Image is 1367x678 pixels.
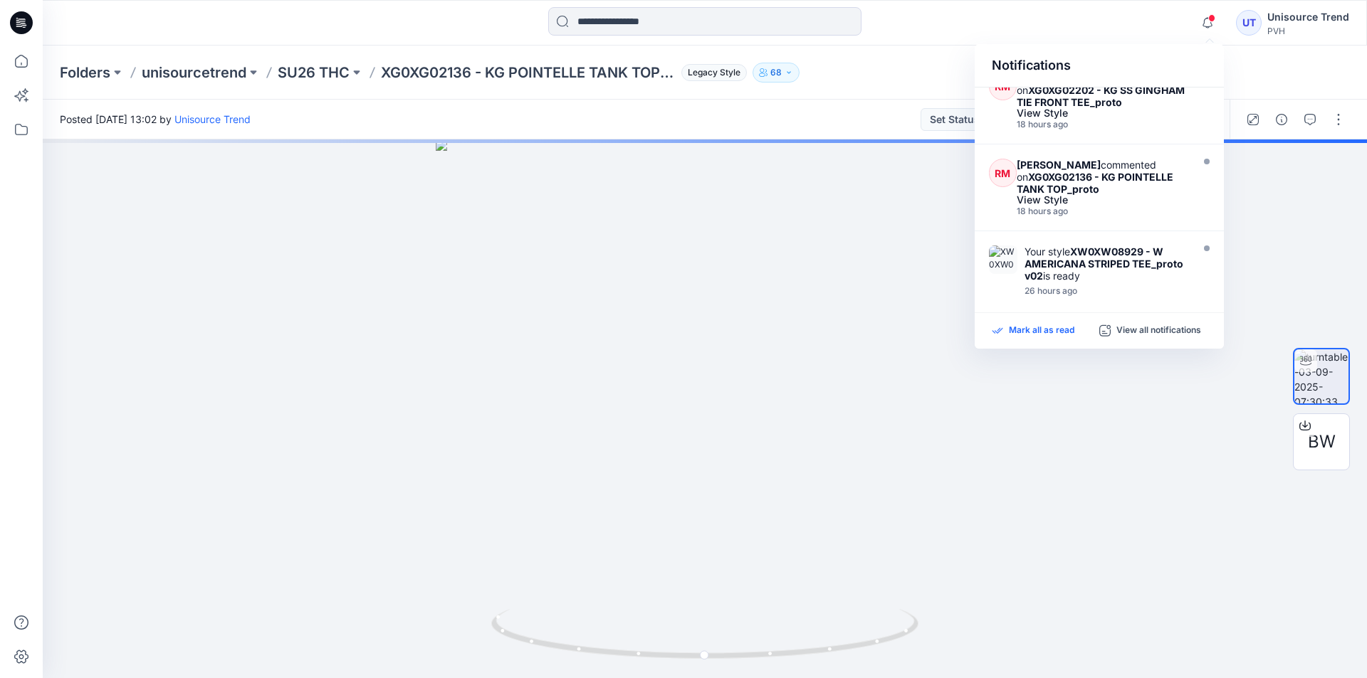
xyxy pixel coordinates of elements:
div: commented on [1017,72,1188,108]
strong: XG0XG02136 - KG POINTELLE TANK TOP_proto [1017,171,1173,195]
button: Legacy Style [676,63,747,83]
a: SU26 THC [278,63,350,83]
strong: XG0XG02202 - KG SS GINGHAM TIE FRONT TEE_proto [1017,84,1185,108]
div: Wednesday, September 03, 2025 21:05 [1017,120,1188,129]
div: View Style [1017,108,1188,118]
div: PVH [1267,26,1349,36]
img: turntable-03-09-2025-07:30:33 [1294,349,1348,403]
div: Unisource Trend [1267,9,1349,26]
div: commented on [1017,159,1188,195]
button: Details [1270,108,1293,131]
div: View Style [1017,195,1188,205]
strong: XW0XW08929 - W AMERICANA STRIPED TEE_proto v02 [1025,245,1183,282]
div: RM [989,159,1017,187]
div: Your style is ready [1025,245,1188,282]
button: 68 [753,63,800,83]
a: Folders [60,63,110,83]
a: unisourcetrend [142,63,246,83]
a: Unisource Trend [174,113,251,125]
span: Legacy Style [681,64,747,81]
div: Wednesday, September 03, 2025 13:02 [1025,286,1188,296]
p: 68 [770,65,782,80]
div: Notifications [975,44,1224,88]
span: BW [1308,429,1336,455]
span: Posted [DATE] 13:02 by [60,112,251,127]
strong: [PERSON_NAME] [1017,159,1101,171]
div: UT [1236,10,1262,36]
img: XW0XW08929 - W AMERICANA STRIPED TEE_proto v02 [989,245,1017,274]
p: View all notifications [1116,324,1201,337]
p: XG0XG02136 - KG POINTELLE TANK TOP_proto [381,63,676,83]
p: Mark all as read [1009,324,1074,337]
div: Wednesday, September 03, 2025 20:54 [1017,206,1188,216]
